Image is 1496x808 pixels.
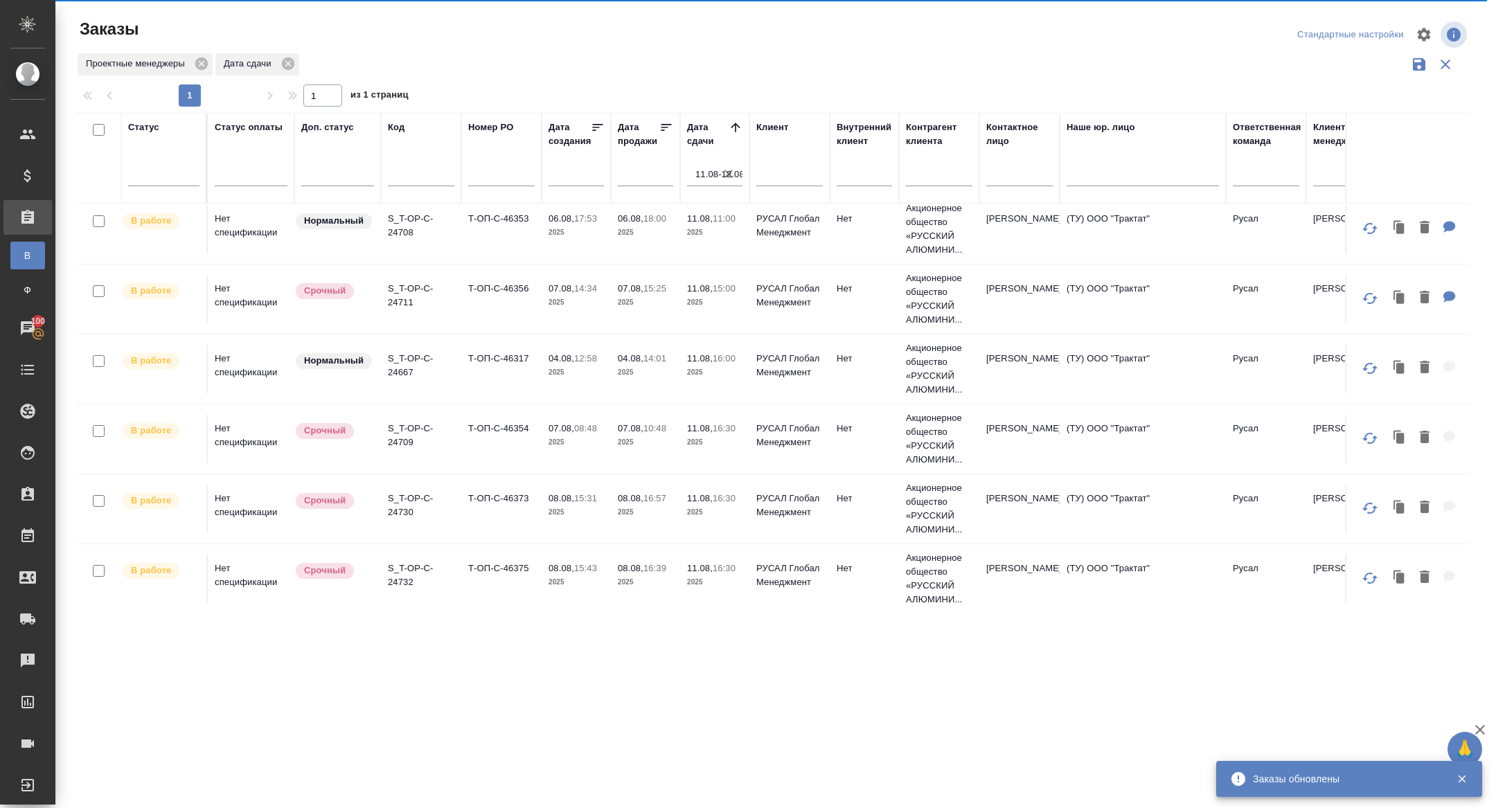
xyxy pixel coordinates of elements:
[304,214,364,228] p: Нормальный
[1432,51,1459,78] button: Сбросить фильтры
[1387,564,1413,592] button: Клонировать
[78,53,213,75] div: Проектные менеджеры
[1353,212,1387,245] button: Обновить
[687,366,742,379] p: 2025
[618,353,643,363] p: 04.08,
[1226,555,1306,603] td: Русал
[756,120,788,134] div: Клиент
[1413,564,1436,592] button: Удалить
[1306,555,1387,603] td: [PERSON_NAME]
[1067,120,1135,134] div: Наше юр. лицо
[643,283,666,294] p: 15:25
[618,563,643,573] p: 08.08,
[1226,205,1306,253] td: Русал
[17,283,38,297] span: Ф
[1306,205,1387,253] td: [PERSON_NAME]
[906,201,972,257] p: Акционерное общество «РУССКИЙ АЛЮМИНИ...
[1353,282,1387,315] button: Обновить
[208,485,294,533] td: Нет спецификации
[713,563,736,573] p: 16:30
[1387,354,1413,382] button: Клонировать
[294,352,374,370] div: Статус по умолчанию для стандартных заказов
[461,345,542,393] td: Т-ОП-С-46317
[713,353,736,363] p: 16:00
[1306,485,1387,533] td: [PERSON_NAME]
[1313,120,1380,148] div: Клиентские менеджеры
[549,493,574,503] p: 08.08,
[687,563,713,573] p: 11.08,
[837,422,892,436] p: Нет
[1060,555,1226,603] td: (ТУ) ООО "Трактат"
[687,505,742,519] p: 2025
[837,562,892,575] p: Нет
[1233,120,1301,148] div: Ответственная команда
[1413,354,1436,382] button: Удалить
[1387,494,1413,522] button: Клонировать
[304,354,364,368] p: Нормальный
[549,423,574,433] p: 07.08,
[17,249,38,262] span: В
[756,282,823,309] p: РУСАЛ Глобал Менеджмент
[468,120,513,134] div: Номер PO
[687,120,729,148] div: Дата сдачи
[76,18,139,40] span: Заказы
[1441,21,1470,48] span: Посмотреть информацию
[574,283,597,294] p: 14:34
[1306,275,1387,323] td: [PERSON_NAME]
[906,120,972,148] div: Контрагент клиента
[979,275,1060,323] td: [PERSON_NAME]
[1226,345,1306,393] td: Русал
[388,212,454,240] p: S_T-OP-C-24708
[1387,284,1413,312] button: Клонировать
[979,205,1060,253] td: [PERSON_NAME]
[618,366,673,379] p: 2025
[121,352,199,370] div: Выставляет ПМ после принятия заказа от КМа
[215,53,299,75] div: Дата сдачи
[23,314,54,328] span: 100
[756,352,823,379] p: РУСАЛ Глобал Менеджмент
[131,354,171,368] p: В работе
[301,120,354,134] div: Доп. статус
[687,575,742,589] p: 2025
[294,562,374,580] div: Выставляется автоматически, если на указанный объем услуг необходимо больше времени в стандартном...
[837,492,892,505] p: Нет
[618,575,673,589] p: 2025
[687,353,713,363] p: 11.08,
[461,485,542,533] td: Т-ОП-С-46373
[643,213,666,224] p: 18:00
[121,422,199,440] div: Выставляет ПМ после принятия заказа от КМа
[131,494,171,508] p: В работе
[618,493,643,503] p: 08.08,
[713,283,736,294] p: 15:00
[549,296,604,309] p: 2025
[687,296,742,309] p: 2025
[986,120,1053,148] div: Контактное лицо
[215,120,283,134] div: Статус оплаты
[10,242,45,269] a: В
[906,411,972,467] p: Акционерное общество «РУССКИЙ АЛЮМИНИ...
[979,485,1060,533] td: [PERSON_NAME]
[549,436,604,449] p: 2025
[713,493,736,503] p: 16:30
[1413,424,1436,452] button: Удалить
[549,120,591,148] div: Дата создания
[687,493,713,503] p: 11.08,
[208,415,294,463] td: Нет спецификации
[837,120,892,148] div: Внутренний клиент
[979,345,1060,393] td: [PERSON_NAME]
[906,481,972,537] p: Акционерное общество «РУССКИЙ АЛЮМИНИ...
[643,563,666,573] p: 16:39
[906,341,972,397] p: Акционерное общество «РУССКИЙ АЛЮМИНИ...
[837,282,892,296] p: Нет
[713,213,736,224] p: 11:00
[756,212,823,240] p: РУСАЛ Глобал Менеджмент
[837,352,892,366] p: Нет
[1226,275,1306,323] td: Русал
[549,575,604,589] p: 2025
[574,493,597,503] p: 15:31
[1060,415,1226,463] td: (ТУ) ООО "Трактат"
[208,205,294,253] td: Нет спецификации
[208,345,294,393] td: Нет спецификации
[224,57,276,71] p: Дата сдачи
[618,296,673,309] p: 2025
